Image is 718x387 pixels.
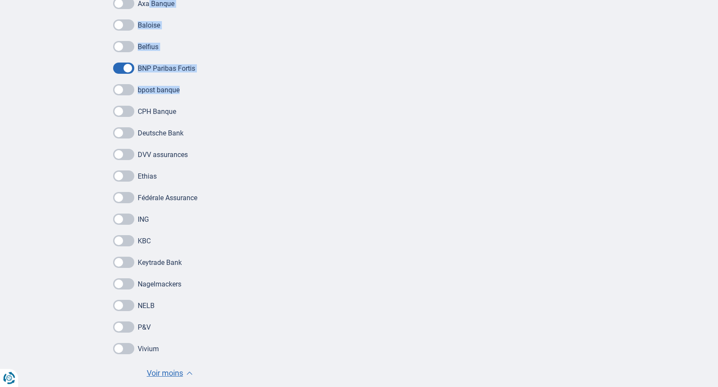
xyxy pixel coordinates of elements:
label: Ethias [138,172,157,180]
label: Baloise [138,21,160,29]
span: Voir moins [147,368,183,379]
label: Belfius [138,43,158,51]
label: Deutsche Bank [138,129,183,137]
label: Keytrade Bank [138,258,182,267]
label: ING [138,215,149,223]
label: Vivium [138,345,159,353]
label: BNP Paribas Fortis [138,64,195,72]
label: Nagelmackers [138,280,181,288]
label: bpost banque [138,86,180,94]
label: Fédérale Assurance [138,194,197,202]
label: P&V [138,323,151,331]
span: ▲ [187,371,193,375]
label: CPH Banque [138,107,176,116]
label: DVV assurances [138,151,188,159]
label: NELB [138,302,155,310]
label: KBC [138,237,151,245]
button: Voir moins ▲ [144,367,195,379]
